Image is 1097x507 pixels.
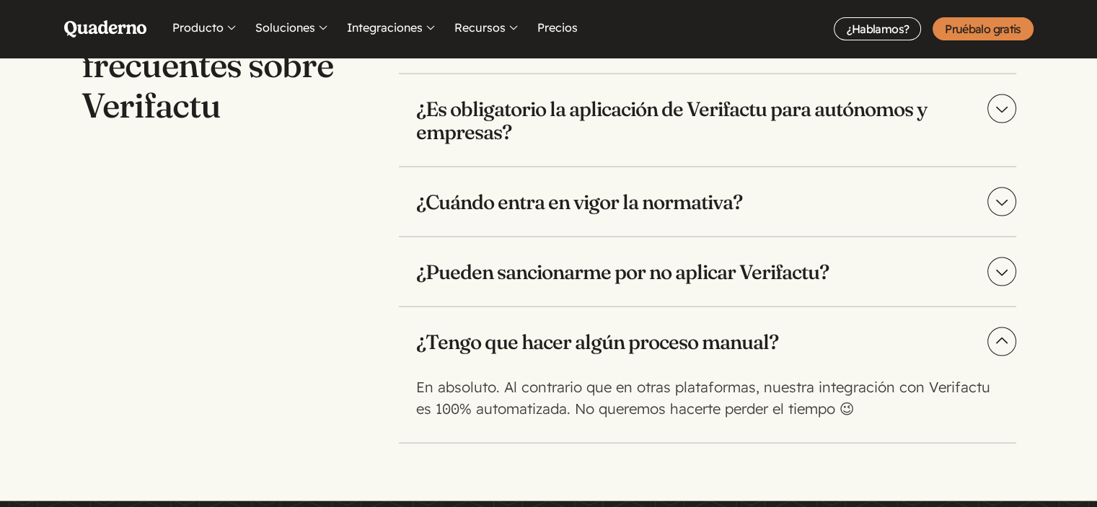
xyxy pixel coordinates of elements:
[399,74,1016,167] summary: ¿Es obligatorio la aplicación de Verifactu para autónomos y empresas?
[416,376,993,420] p: En absoluto. Al contrario que en otras plataformas, nuestra integración con Verifactu es 100% aut...
[399,237,1016,307] summary: ¿Pueden sancionarme por no aplicar Verifactu?
[81,4,341,125] h2: Preguntas frecuentes sobre Verifactu
[933,17,1033,40] a: Pruébalo gratis
[399,307,1016,376] summary: ¿Tengo que hacer algún proceso manual?
[399,167,1016,237] summary: ¿Cuándo entra en vigor la normativa?
[834,17,921,40] a: ¿Hablamos?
